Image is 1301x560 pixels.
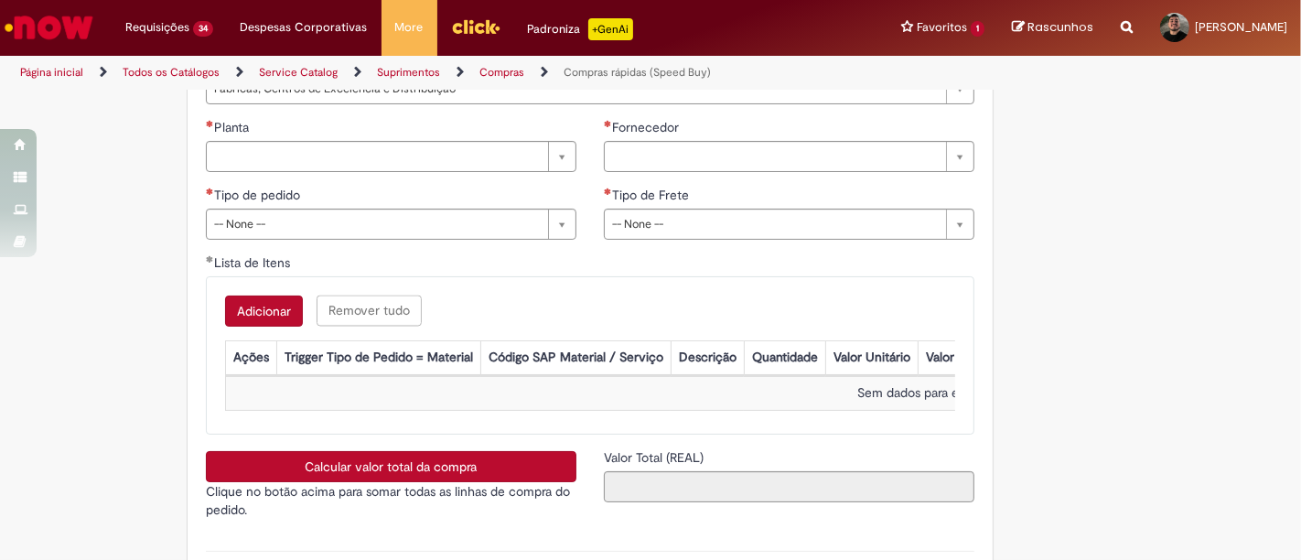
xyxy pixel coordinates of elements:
[214,187,304,203] span: Tipo de pedido
[604,448,707,467] label: Somente leitura - Valor Total (REAL)
[744,341,825,375] th: Quantidade
[214,210,539,239] span: -- None --
[259,65,338,80] a: Service Catalog
[225,296,303,327] button: Add a row for Lista de Itens
[14,56,854,90] ul: Trilhas de página
[588,18,633,40] p: +GenAi
[480,341,671,375] th: Código SAP Material / Serviço
[528,18,633,40] div: Padroniza
[206,255,214,263] span: Obrigatório Preenchido
[206,451,576,482] button: Calcular valor total da compra
[214,74,937,103] span: Fábricas, Centros de Excelência e Distribuição
[206,120,214,127] span: Necessários
[1012,19,1093,37] a: Rascunhos
[214,254,294,271] span: Lista de Itens
[193,21,213,37] span: 34
[276,341,480,375] th: Trigger Tipo de Pedido = Material
[2,9,96,46] img: ServiceNow
[604,188,612,195] span: Necessários
[206,188,214,195] span: Necessários
[206,482,576,519] p: Clique no botão acima para somar todas as linhas de compra do pedido.
[214,119,253,135] span: Planta
[612,187,693,203] span: Tipo de Frete
[395,18,424,37] span: More
[671,341,744,375] th: Descrição
[825,341,918,375] th: Valor Unitário
[377,65,440,80] a: Suprimentos
[206,141,576,172] a: Limpar campo Planta
[241,18,368,37] span: Despesas Corporativas
[225,341,276,375] th: Ações
[612,210,937,239] span: -- None --
[612,119,683,135] span: Fornecedor
[971,21,984,37] span: 1
[604,449,707,466] span: Somente leitura - Valor Total (REAL)
[1027,18,1093,36] span: Rascunhos
[918,341,1035,375] th: Valor Total Moeda
[1195,19,1287,35] span: [PERSON_NAME]
[564,65,711,80] a: Compras rápidas (Speed Buy)
[451,13,500,40] img: click_logo_yellow_360x200.png
[20,65,83,80] a: Página inicial
[604,141,974,172] a: Limpar campo Fornecedor
[123,65,220,80] a: Todos os Catálogos
[604,471,974,502] input: Valor Total (REAL)
[604,120,612,127] span: Necessários
[125,18,189,37] span: Requisições
[917,18,967,37] span: Favoritos
[479,65,524,80] a: Compras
